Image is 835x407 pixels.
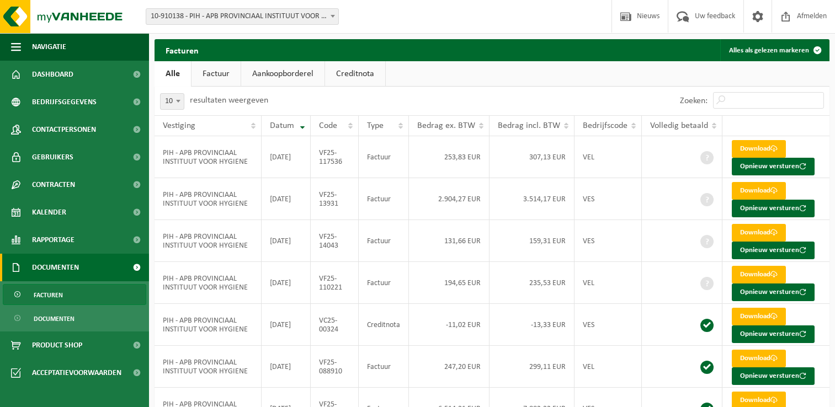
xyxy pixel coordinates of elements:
td: [DATE] [262,136,311,178]
td: 299,11 EUR [490,346,575,388]
td: 194,65 EUR [409,262,490,304]
button: Opnieuw versturen [732,242,815,259]
td: VF25-14043 [311,220,359,262]
span: 10-910138 - PIH - APB PROVINCIAAL INSTITUUT VOOR HYGIENE - ANTWERPEN [146,8,339,25]
a: Facturen [3,284,146,305]
button: Opnieuw versturen [732,200,815,217]
span: Contracten [32,171,75,199]
td: [DATE] [262,304,311,346]
td: VF25-088910 [311,346,359,388]
label: resultaten weergeven [190,96,268,105]
span: Code [319,121,337,130]
td: PIH - APB PROVINCIAAL INSTITUUT VOOR HYGIENE [155,220,262,262]
td: PIH - APB PROVINCIAAL INSTITUUT VOOR HYGIENE [155,262,262,304]
td: VF25-110221 [311,262,359,304]
a: Download [732,140,786,158]
span: Bedrag ex. BTW [417,121,475,130]
td: Factuur [359,346,409,388]
td: 307,13 EUR [490,136,575,178]
span: Facturen [34,285,63,306]
td: -13,33 EUR [490,304,575,346]
td: 2.904,27 EUR [409,178,490,220]
td: [DATE] [262,220,311,262]
td: Creditnota [359,304,409,346]
td: VC25-00324 [311,304,359,346]
td: PIH - APB PROVINCIAAL INSTITUUT VOOR HYGIENE [155,304,262,346]
td: 247,20 EUR [409,346,490,388]
td: VEL [575,346,642,388]
td: PIH - APB PROVINCIAAL INSTITUUT VOOR HYGIENE [155,178,262,220]
span: Volledig betaald [650,121,708,130]
td: VEL [575,136,642,178]
a: Alle [155,61,191,87]
td: Factuur [359,220,409,262]
td: 159,31 EUR [490,220,575,262]
span: Type [367,121,384,130]
a: Documenten [3,308,146,329]
a: Factuur [192,61,241,87]
a: Download [732,182,786,200]
span: Navigatie [32,33,66,61]
a: Download [732,308,786,325]
td: 253,83 EUR [409,136,490,178]
button: Opnieuw versturen [732,158,815,175]
td: -11,02 EUR [409,304,490,346]
span: Datum [270,121,294,130]
span: Bedrag incl. BTW [498,121,560,130]
span: 10-910138 - PIH - APB PROVINCIAAL INSTITUUT VOOR HYGIENE - ANTWERPEN [146,9,338,24]
td: [DATE] [262,346,311,388]
td: VES [575,304,642,346]
td: [DATE] [262,178,311,220]
button: Alles als gelezen markeren [720,39,828,61]
span: Kalender [32,199,66,226]
span: Product Shop [32,331,82,359]
a: Creditnota [325,61,385,87]
td: VES [575,178,642,220]
span: Dashboard [32,61,73,88]
span: Vestiging [163,121,195,130]
td: PIH - APB PROVINCIAAL INSTITUUT VOOR HYGIENE [155,346,262,388]
span: Contactpersonen [32,116,96,143]
button: Opnieuw versturen [732,325,815,343]
td: VEL [575,262,642,304]
td: 3.514,17 EUR [490,178,575,220]
td: [DATE] [262,262,311,304]
label: Zoeken: [680,97,708,105]
span: Acceptatievoorwaarden [32,359,121,387]
td: VF25-117536 [311,136,359,178]
td: VF25-13931 [311,178,359,220]
a: Aankoopborderel [241,61,325,87]
a: Download [732,266,786,283]
span: Bedrijfsgegevens [32,88,97,116]
td: Factuur [359,262,409,304]
a: Download [732,350,786,367]
span: 10 [160,93,184,110]
a: Download [732,224,786,242]
td: Factuur [359,136,409,178]
span: 10 [161,94,184,109]
span: Documenten [34,308,75,329]
td: Factuur [359,178,409,220]
td: VES [575,220,642,262]
td: 235,53 EUR [490,262,575,304]
span: Gebruikers [32,143,73,171]
td: 131,66 EUR [409,220,490,262]
span: Bedrijfscode [583,121,627,130]
span: Rapportage [32,226,75,254]
h2: Facturen [155,39,210,61]
button: Opnieuw versturen [732,283,815,301]
span: Documenten [32,254,79,281]
button: Opnieuw versturen [732,367,815,385]
td: PIH - APB PROVINCIAAL INSTITUUT VOOR HYGIENE [155,136,262,178]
